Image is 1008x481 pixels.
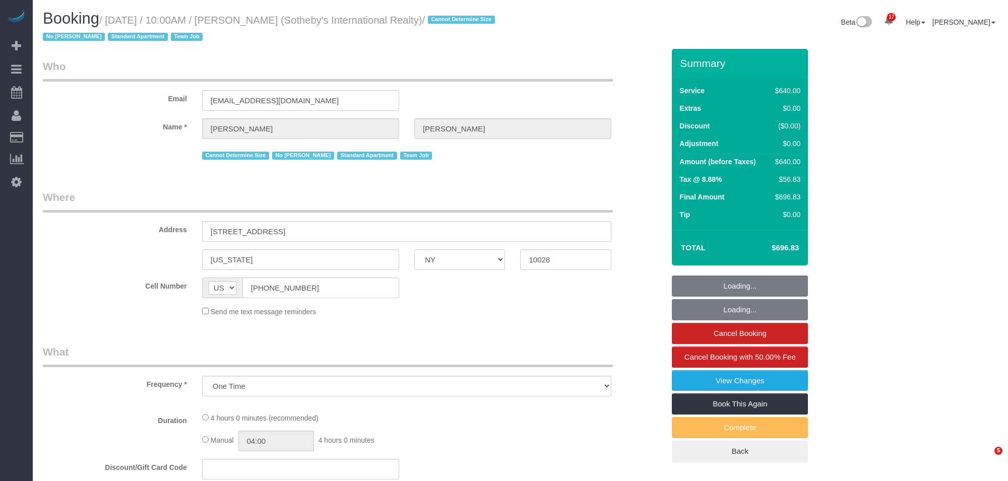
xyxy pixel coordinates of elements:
[35,459,195,472] label: Discount/Gift Card Code
[672,347,808,368] a: Cancel Booking with 50.00% Fee
[994,447,1002,455] span: 5
[932,18,995,26] a: [PERSON_NAME]
[272,152,334,160] span: No [PERSON_NAME]
[520,249,611,270] input: Zip Code
[771,139,800,149] div: $0.00
[43,190,613,213] legend: Where
[202,118,399,139] input: First Name
[841,18,872,26] a: Beta
[679,139,718,149] label: Adjustment
[771,121,800,131] div: ($0.00)
[680,57,803,69] h3: Summary
[679,86,705,96] label: Service
[211,308,316,316] span: Send me text message reminders
[672,323,808,344] a: Cancel Booking
[679,192,724,202] label: Final Amount
[43,33,105,41] span: No [PERSON_NAME]
[202,90,399,111] input: Email
[681,243,706,252] strong: Total
[974,447,998,471] iframe: Intercom live chat
[43,10,99,27] span: Booking
[43,345,613,367] legend: What
[906,18,925,26] a: Help
[202,152,269,160] span: Cannot Determine Size
[679,157,755,167] label: Amount (before Taxes)
[672,370,808,391] a: View Changes
[428,16,495,24] span: Cannot Determine Size
[211,414,319,422] span: 4 hours 0 minutes (recommended)
[887,13,896,21] span: 17
[672,441,808,462] a: Back
[679,174,722,184] label: Tax @ 8.88%
[35,278,195,291] label: Cell Number
[211,436,234,444] span: Manual
[242,278,399,298] input: Cell Number
[771,157,800,167] div: $640.00
[108,33,168,41] span: Standard Apartment
[202,249,399,270] input: City
[879,10,899,32] a: 17
[43,15,498,43] small: / [DATE] / 10:00AM / [PERSON_NAME] (Sotheby's International Realty)
[400,152,432,160] span: Team Job
[771,174,800,184] div: $56.83
[684,353,796,361] span: Cancel Booking with 50.00% Fee
[337,152,397,160] span: Standard Apartment
[35,221,195,235] label: Address
[679,121,710,131] label: Discount
[679,103,701,113] label: Extras
[35,412,195,426] label: Duration
[414,118,611,139] input: Last Name
[318,436,374,444] span: 4 hours 0 minutes
[171,33,203,41] span: Team Job
[672,393,808,415] a: Book This Again
[771,103,800,113] div: $0.00
[771,210,800,220] div: $0.00
[855,16,872,29] img: New interface
[679,210,690,220] label: Tip
[35,90,195,104] label: Email
[771,192,800,202] div: $696.83
[741,244,799,252] h4: $696.83
[43,59,613,82] legend: Who
[6,10,26,24] img: Automaid Logo
[35,118,195,132] label: Name *
[35,376,195,389] label: Frequency *
[771,86,800,96] div: $640.00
